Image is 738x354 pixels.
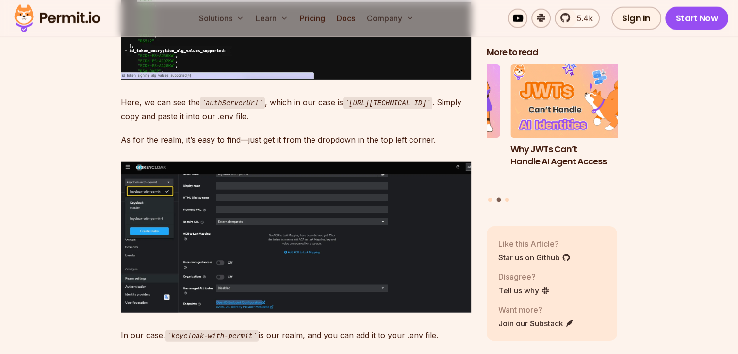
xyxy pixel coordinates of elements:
[369,64,500,192] li: 1 of 3
[555,9,600,28] a: 5.4k
[510,64,641,192] li: 2 of 3
[498,304,574,316] p: Want more?
[121,133,471,146] p: As for the realm, it’s easy to find—just get it from the dropdown in the top left corner.
[611,7,661,30] a: Sign In
[498,238,571,250] p: Like this Article?
[487,47,618,59] h2: More to read
[510,64,641,192] a: Why JWTs Can’t Handle AI Agent AccessWhy JWTs Can’t Handle AI Agent Access
[333,9,359,28] a: Docs
[510,144,641,168] h3: Why JWTs Can’t Handle AI Agent Access
[498,271,550,283] p: Disagree?
[121,162,471,313] img: image.png
[121,96,471,123] p: Here, we can see the , which in our case is . Simply copy and paste it into our .env file.
[296,9,329,28] a: Pricing
[488,198,492,202] button: Go to slide 1
[121,328,471,342] p: In our case, is our realm, and you can add it to your .env file.
[343,97,432,109] code: [URL][TECHNICAL_ID]
[510,64,641,138] img: Why JWTs Can’t Handle AI Agent Access
[487,64,618,204] div: Posts
[496,198,501,202] button: Go to slide 2
[665,7,729,30] a: Start Now
[369,144,500,179] h3: The Ultimate Guide to MCP Auth: Identity, Consent, and Agent Security
[571,13,593,24] span: 5.4k
[195,9,248,28] button: Solutions
[252,9,292,28] button: Learn
[10,2,105,35] img: Permit logo
[498,252,571,263] a: Star us on Github
[200,97,265,109] code: authServerUrl
[498,318,574,329] a: Join our Substack
[505,198,509,202] button: Go to slide 3
[165,330,259,342] code: keycloak-with-permit
[498,285,550,296] a: Tell us why
[363,9,418,28] button: Company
